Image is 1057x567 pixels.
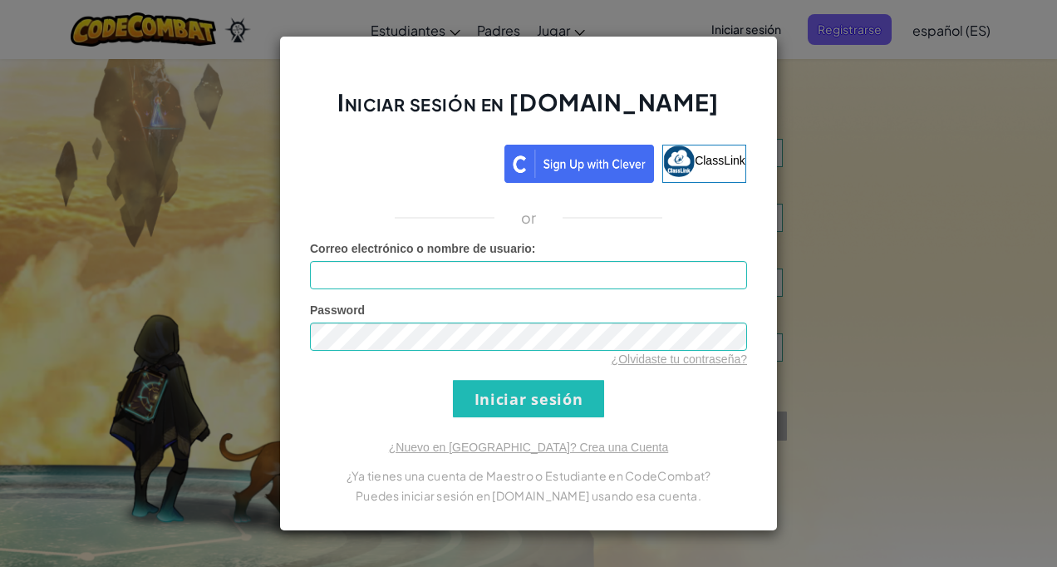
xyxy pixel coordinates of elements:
[310,466,747,486] p: ¿Ya tienes una cuenta de Maestro o Estudiante en CodeCombat?
[453,380,604,417] input: Iniciar sesión
[310,486,747,505] p: Puedes iniciar sesión en [DOMAIN_NAME] usando esa cuenta.
[310,86,747,135] h2: Iniciar sesión en [DOMAIN_NAME]
[504,145,654,183] img: clever_sso_button@2x.png
[310,303,365,317] span: Password
[663,145,695,177] img: classlink-logo-small.png
[612,353,747,366] a: ¿Olvidaste tu contraseña?
[310,242,532,255] span: Correo electrónico o nombre de usuario
[695,154,745,167] span: ClassLink
[389,441,668,454] a: ¿Nuevo en [GEOGRAPHIC_DATA]? Crea una Cuenta
[310,240,536,257] label: :
[521,208,537,228] p: or
[302,143,504,180] iframe: Botón Iniciar sesión con Google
